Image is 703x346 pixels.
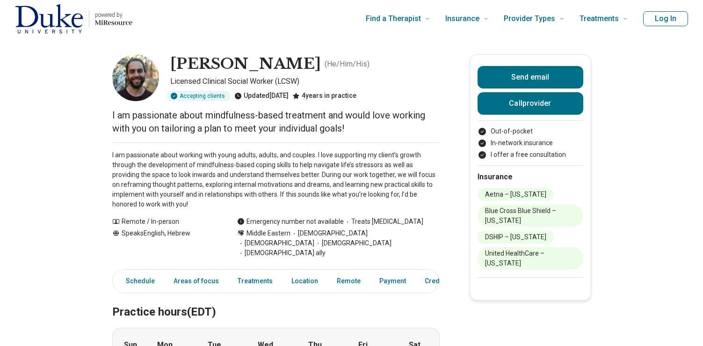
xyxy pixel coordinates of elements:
h1: [PERSON_NAME] [170,54,321,74]
p: ( He/Him/His ) [325,59,370,70]
p: Licensed Clinical Social Worker (LCSW) [170,76,440,87]
button: Callprovider [478,92,583,115]
img: Asaf Zemah, Licensed Clinical Social Worker (LCSW) [112,54,159,101]
span: [DEMOGRAPHIC_DATA] ally [237,248,326,258]
div: Updated [DATE] [234,91,289,101]
span: Middle Eastern [246,228,290,238]
a: Home page [15,4,132,34]
span: [DEMOGRAPHIC_DATA] [237,238,314,248]
a: Location [286,272,324,291]
a: Schedule [115,272,160,291]
button: Send email [478,66,583,88]
div: Remote / In-person [112,217,218,227]
div: Emergency number not available [237,217,344,227]
a: Payment [374,272,412,291]
a: Treatments [232,272,278,291]
a: Remote [331,272,366,291]
li: United HealthCare – [US_STATE] [478,247,583,270]
li: I offer a free consultation [478,150,583,160]
p: I am passionate about working with young adults, adults, and couples. I love supporting my client... [112,150,440,209]
h2: Insurance [478,171,583,183]
li: DSHIP – [US_STATE] [478,231,554,243]
p: I am passionate about mindfulness-based treatment and would love working with you on tailoring a ... [112,109,440,135]
button: Log In [643,11,688,26]
div: 4 years in practice [292,91,356,101]
span: Find a Therapist [366,12,421,25]
div: Accepting clients [167,91,231,101]
span: [DEMOGRAPHIC_DATA] [314,238,391,248]
span: Insurance [445,12,479,25]
li: Out-of-pocket [478,126,583,136]
span: [DEMOGRAPHIC_DATA] [290,228,368,238]
p: powered by [95,11,132,19]
li: Aetna – [US_STATE] [478,188,554,201]
span: Treats [MEDICAL_DATA] [344,217,423,227]
a: Areas of focus [168,272,225,291]
span: Provider Types [504,12,555,25]
ul: Payment options [478,126,583,160]
li: In-network insurance [478,138,583,148]
div: Speaks English, Hebrew [112,228,218,258]
h2: Practice hours (EDT) [112,282,440,320]
li: Blue Cross Blue Shield – [US_STATE] [478,205,583,227]
span: Treatments [580,12,619,25]
a: Credentials [419,272,466,291]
